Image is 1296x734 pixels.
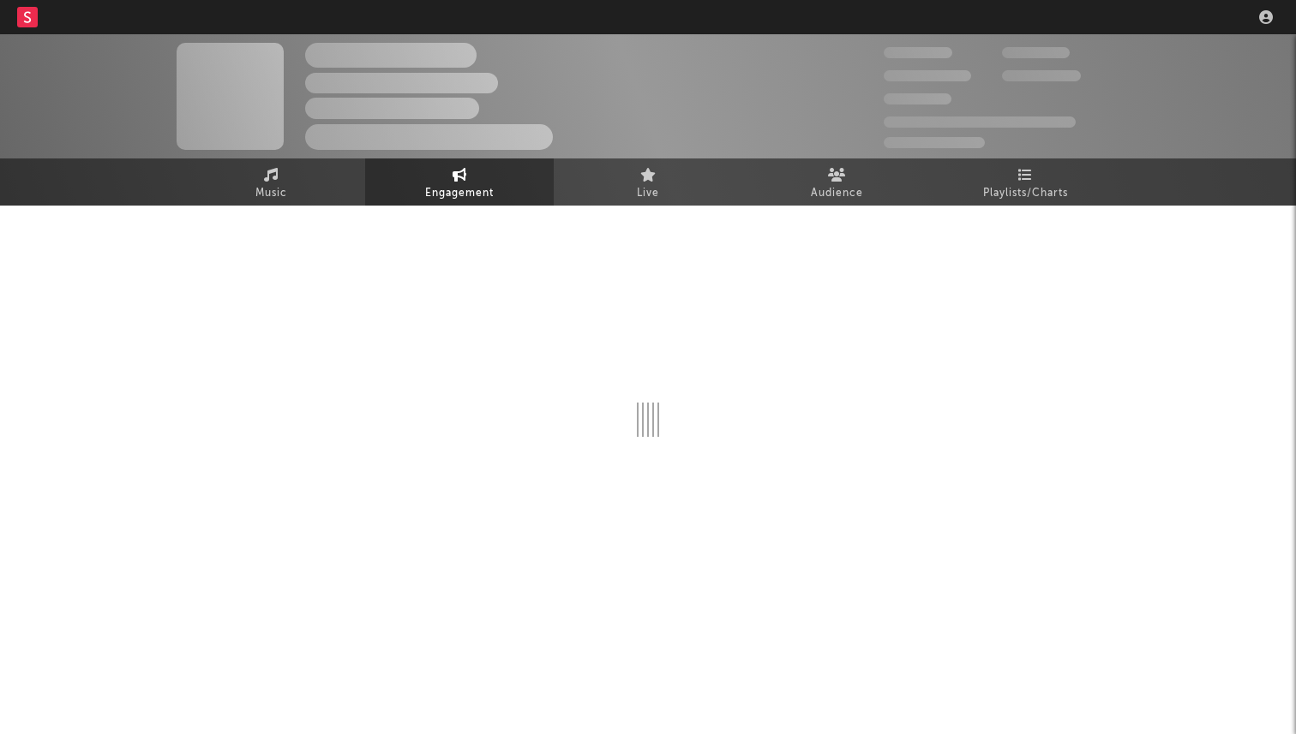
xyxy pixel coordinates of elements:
[365,158,554,206] a: Engagement
[554,158,742,206] a: Live
[425,183,494,204] span: Engagement
[884,93,951,104] span: 100,000
[811,183,863,204] span: Audience
[637,183,659,204] span: Live
[1002,47,1070,58] span: 100,000
[884,137,985,148] span: Jump Score: 85.0
[884,116,1076,128] span: 50,000,000 Monthly Listeners
[884,47,952,58] span: 300,000
[1002,70,1081,81] span: 1,000,000
[177,158,365,206] a: Music
[931,158,1119,206] a: Playlists/Charts
[255,183,287,204] span: Music
[983,183,1068,204] span: Playlists/Charts
[742,158,931,206] a: Audience
[884,70,971,81] span: 50,000,000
